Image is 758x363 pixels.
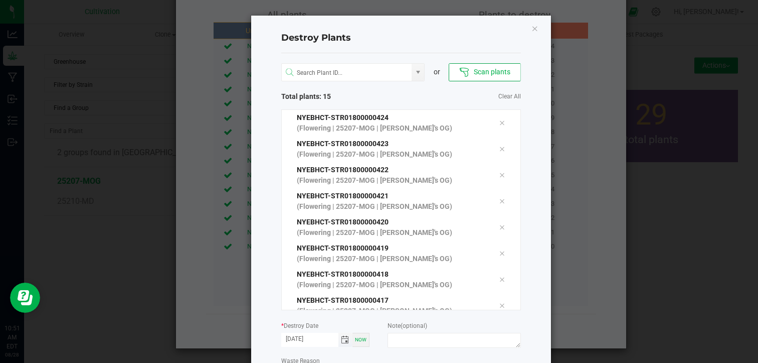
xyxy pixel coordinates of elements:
button: Close [531,22,538,34]
h4: Destroy Plants [281,32,521,45]
span: Now [355,337,366,342]
label: Note [388,321,427,330]
label: Destroy Date [281,321,318,330]
div: Remove tag [491,169,512,181]
div: or [425,67,449,77]
span: NYEBHCT-STR01800000418 [297,270,389,278]
input: NO DATA FOUND [282,64,412,82]
p: (Flowering | 25207-MOG | [PERSON_NAME]'s OG) [297,254,484,264]
iframe: Resource center [10,283,40,313]
span: NYEBHCT-STR01800000420 [297,218,389,226]
span: NYEBHCT-STR01800000422 [297,166,389,174]
span: NYEBHCT-STR01800000419 [297,244,389,252]
div: Remove tag [491,300,512,312]
p: (Flowering | 25207-MOG | [PERSON_NAME]'s OG) [297,227,484,238]
span: Total plants: 15 [281,91,401,102]
div: Remove tag [491,117,512,129]
p: (Flowering | 25207-MOG | [PERSON_NAME]'s OG) [297,280,484,290]
span: NYEBHCT-STR01800000417 [297,296,389,304]
p: (Flowering | 25207-MOG | [PERSON_NAME]'s OG) [297,306,484,316]
p: (Flowering | 25207-MOG | [PERSON_NAME]'s OG) [297,175,484,186]
div: Remove tag [491,274,512,286]
span: NYEBHCT-STR01800000423 [297,140,389,148]
span: NYEBHCT-STR01800000421 [297,192,389,200]
span: (optional) [401,322,427,329]
p: (Flowering | 25207-MOG | [PERSON_NAME]'s OG) [297,149,484,160]
button: Scan plants [449,63,520,81]
p: (Flowering | 25207-MOG | [PERSON_NAME]'s OG) [297,123,484,134]
span: Toggle calendar [338,333,353,347]
a: Clear All [498,92,521,101]
div: Remove tag [491,195,512,207]
div: Remove tag [491,143,512,155]
div: Remove tag [491,221,512,233]
input: Date [281,333,338,345]
div: Remove tag [491,248,512,260]
p: (Flowering | 25207-MOG | [PERSON_NAME]'s OG) [297,201,484,212]
span: NYEBHCT-STR01800000424 [297,113,389,122]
